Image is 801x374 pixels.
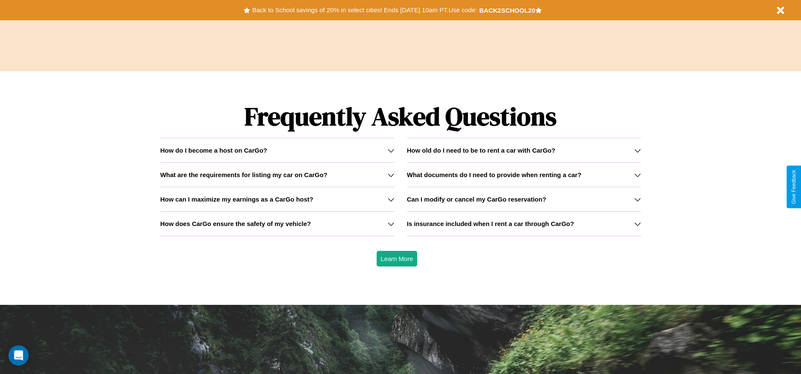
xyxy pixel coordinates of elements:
[250,4,479,16] button: Back to School savings of 20% in select cities! Ends [DATE] 10am PT.Use code:
[160,95,641,138] h1: Frequently Asked Questions
[407,171,581,178] h3: What documents do I need to provide when renting a car?
[791,170,797,204] div: Give Feedback
[407,196,546,203] h3: Can I modify or cancel my CarGo reservation?
[377,251,418,266] button: Learn More
[8,345,29,366] div: Open Intercom Messenger
[160,220,311,227] h3: How does CarGo ensure the safety of my vehicle?
[160,196,313,203] h3: How can I maximize my earnings as a CarGo host?
[479,7,535,14] b: BACK2SCHOOL20
[407,220,574,227] h3: Is insurance included when I rent a car through CarGo?
[407,147,556,154] h3: How old do I need to be to rent a car with CarGo?
[160,147,267,154] h3: How do I become a host on CarGo?
[160,171,327,178] h3: What are the requirements for listing my car on CarGo?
